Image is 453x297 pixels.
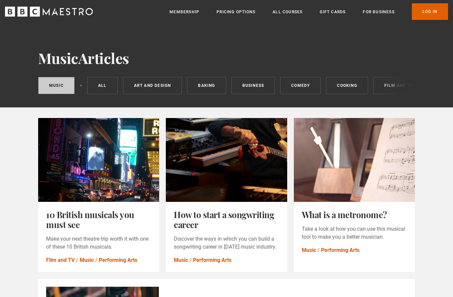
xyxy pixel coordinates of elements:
a: Film and TV [46,256,75,264]
a: Business [231,77,275,94]
a: Cooking [326,77,368,94]
a: Comedy [280,77,321,94]
a: All [87,77,118,94]
a: Baking [187,77,226,94]
nav: Categories [38,77,415,97]
a: How to start a songwriting career [174,209,274,230]
a: Music [80,256,94,264]
a: Membership [169,9,199,15]
svg: BBC Maestro [5,7,93,17]
a: Music [302,246,316,254]
span: Music [38,48,78,68]
nav: Primary [169,3,448,20]
a: 10 British musicals you must see [46,209,134,230]
a: Pricing Options [217,9,255,15]
a: For business [363,9,394,15]
a: What is a metronome? [302,209,387,220]
a: Gift Cards [320,9,346,15]
h1: Articles [38,50,415,66]
a: Film and TV [373,77,424,94]
a: Music [174,256,188,264]
a: Performing Arts [321,246,359,254]
a: Performing Arts [99,256,137,264]
a: All Courses [273,9,302,15]
a: Log In [412,3,448,20]
a: Music [38,77,75,94]
a: Art and Design [123,77,182,94]
a: Performing Arts [193,256,231,264]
